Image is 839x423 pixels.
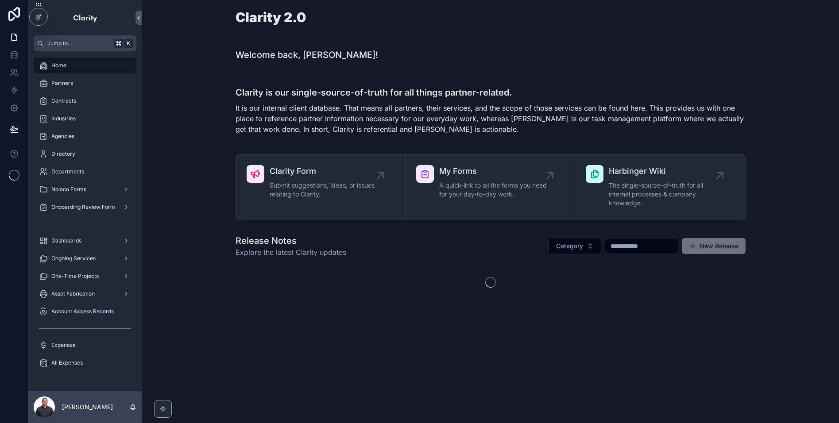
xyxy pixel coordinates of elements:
[51,204,115,211] span: Onboarding Review Form
[51,359,83,366] span: All Expenses
[51,168,84,175] span: Departments
[236,11,306,24] h1: Clarity 2.0
[51,97,76,104] span: Contracts
[51,133,74,140] span: Agencies
[34,164,136,180] a: Departments
[62,403,113,411] p: [PERSON_NAME]
[556,242,583,250] span: Category
[34,268,136,284] a: One-Time Projects
[34,233,136,249] a: Dashboards
[609,181,719,208] span: The single-source-of-truth for all internal processes & company knowledge.
[51,186,86,193] span: Noloco Forms
[51,62,66,69] span: Home
[51,308,114,315] span: Account Access Records
[51,255,96,262] span: Ongoing Services
[236,247,346,258] span: Explore the latest Clarity updates
[406,154,575,220] a: My FormsA quick-link to all the forms you need for your day-to-day work.
[47,40,111,47] span: Jump to...
[51,237,81,244] span: Dashboards
[549,238,601,254] button: Select Button
[236,103,746,135] p: It is our internal client database. That means all partners, their services, and the scope of tho...
[51,115,76,122] span: Industries
[34,128,136,144] a: Agencies
[34,75,136,91] a: Partners
[51,273,99,280] span: One-Time Projects
[439,181,550,199] span: A quick-link to all the forms you need for your day-to-day work.
[439,165,550,177] span: My Forms
[236,49,378,61] h1: Welcome back, [PERSON_NAME]!
[34,304,136,319] a: Account Access Records
[34,250,136,266] a: Ongoing Services
[609,165,719,177] span: Harbinger Wiki
[34,35,136,51] button: Jump to...K
[34,146,136,162] a: Directory
[34,181,136,197] a: Noloco Forms
[34,58,136,73] a: Home
[73,11,98,25] img: App logo
[236,235,346,247] h1: Release Notes
[51,80,73,87] span: Partners
[34,355,136,371] a: All Expenses
[34,337,136,353] a: Expenses
[28,51,142,391] div: scrollable content
[270,181,380,199] span: Submit suggestions, ideas, or issues relating to Clarity.
[682,238,746,254] button: New Release
[236,154,406,220] a: Clarity FormSubmit suggestions, ideas, or issues relating to Clarity.
[270,165,380,177] span: Clarity Form
[125,40,132,47] span: K
[51,342,75,349] span: Expenses
[236,86,746,99] h3: Clarity is our single-source-of-truth for all things partner-related.
[34,93,136,109] a: Contracts
[51,150,75,158] span: Directory
[34,286,136,302] a: Asset Fabrication
[34,111,136,127] a: Industries
[51,290,95,297] span: Asset Fabrication
[34,199,136,215] a: Onboarding Review Form
[575,154,745,220] a: Harbinger WikiThe single-source-of-truth for all internal processes & company knowledge.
